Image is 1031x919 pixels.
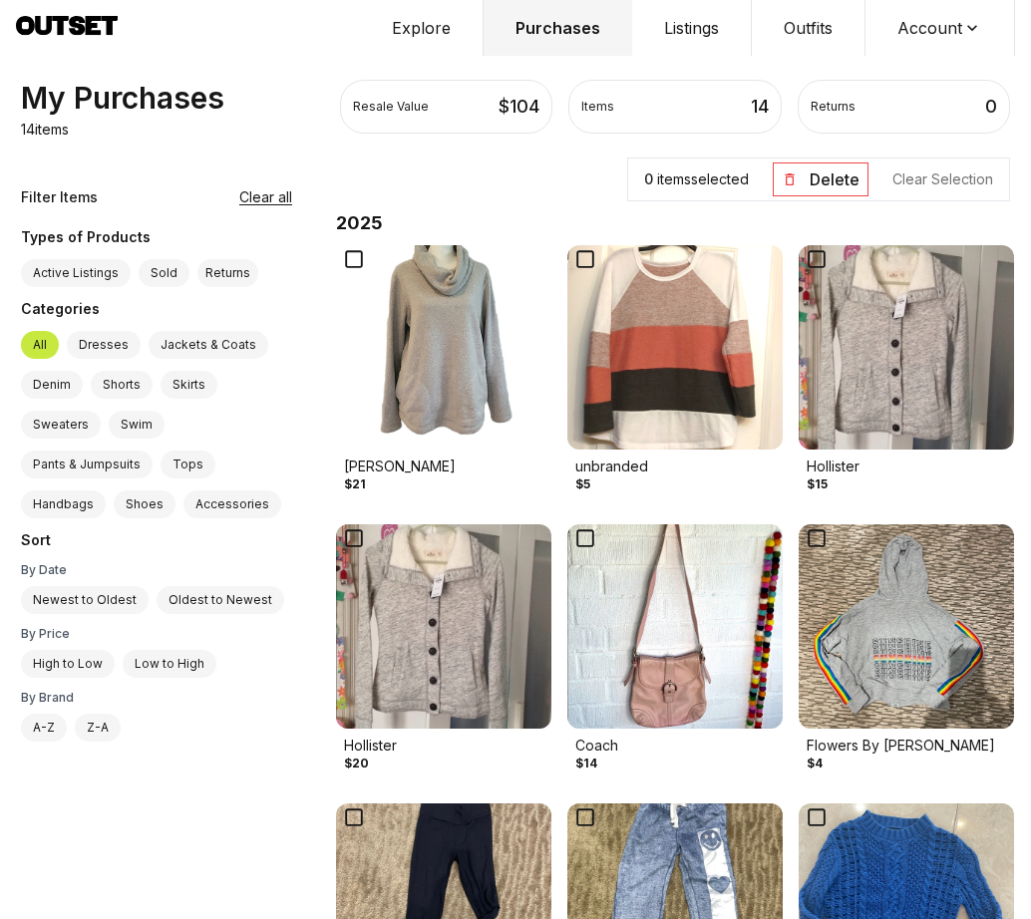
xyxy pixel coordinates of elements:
[807,756,823,771] div: $4
[67,331,141,359] label: Dresses
[567,245,783,500] button: Product Imageunbranded$5
[21,299,292,323] div: Categories
[21,714,67,742] label: A-Z
[799,245,1014,500] button: Product ImageHollister$15
[353,99,429,115] div: Resale Value
[344,756,369,771] div: $20
[139,259,189,287] label: Sold
[161,371,217,399] label: Skirts
[21,451,153,478] label: Pants & Jumpsuits
[799,245,1014,450] img: Product Image
[21,227,292,251] div: Types of Products
[21,690,292,706] div: By Brand
[644,169,749,189] p: item s selected
[336,524,551,779] button: Product ImageHollister$20
[161,451,215,478] label: Tops
[21,259,131,287] label: Active Listings
[21,586,149,614] label: Newest to Oldest
[21,650,115,678] label: High to Low
[581,99,614,115] div: Items
[21,371,83,399] label: Denim
[807,457,1006,476] div: Hollister
[751,93,769,121] div: 14
[109,411,165,439] label: Swim
[336,245,551,500] button: Product Image[PERSON_NAME]$21
[21,562,292,578] div: By Date
[91,371,153,399] label: Shorts
[21,490,106,518] label: Handbags
[149,331,268,359] label: Jackets & Coats
[336,209,1014,237] h2: 2025
[567,524,783,779] button: Product ImageCoach$14
[344,736,543,756] div: Hollister
[157,586,284,614] label: Oldest to Newest
[799,524,1014,779] button: Product ImageFlowers By [PERSON_NAME]$4
[123,650,216,678] label: Low to High
[499,93,539,121] div: $ 104
[799,524,1014,729] img: Product Image
[985,93,997,121] div: 0
[21,187,98,207] div: Filter Items
[575,476,590,492] div: $5
[807,736,1006,756] div: Flowers By [PERSON_NAME]
[183,490,281,518] label: Accessories
[75,714,121,742] label: Z-A
[21,120,69,140] p: 14 items
[773,162,868,196] button: Delete
[567,245,783,450] img: Product Image
[575,457,775,476] div: unbranded
[21,530,292,554] div: Sort
[892,169,993,189] button: Clear Selection
[336,524,551,729] img: Product Image
[21,331,59,359] label: All
[575,756,597,771] div: $14
[344,476,366,492] div: $21
[807,476,828,492] div: $15
[21,80,224,116] div: My Purchases
[575,736,775,756] div: Coach
[644,170,653,187] span: 0
[567,524,783,729] img: Product Image
[336,245,551,450] img: Product Image
[21,411,101,439] label: Sweaters
[239,187,292,207] button: Clear all
[21,626,292,642] div: By Price
[114,490,175,518] label: Shoes
[811,99,856,115] div: Returns
[344,457,543,476] div: [PERSON_NAME]
[197,259,258,287] button: Returns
